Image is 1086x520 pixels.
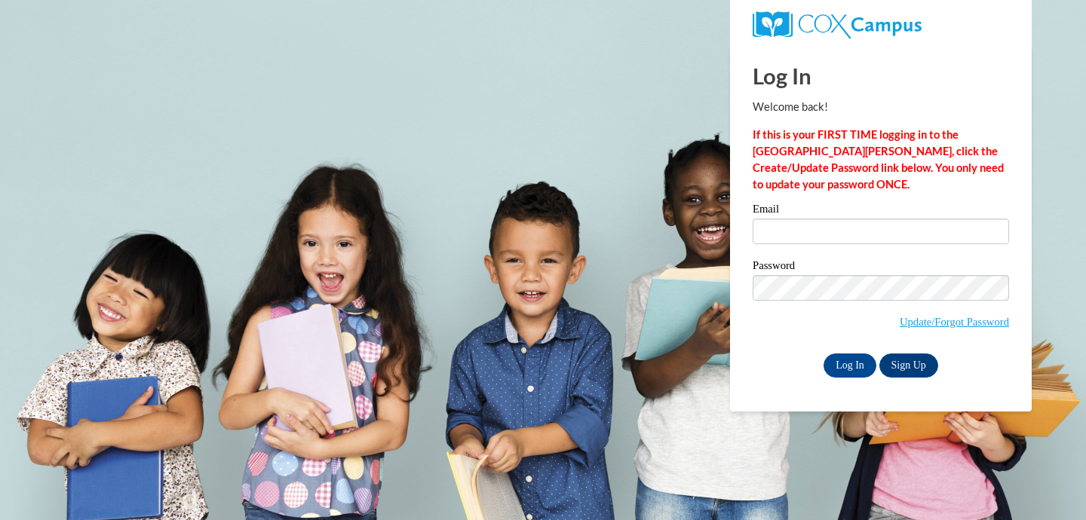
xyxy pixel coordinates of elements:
label: Email [753,203,1009,219]
label: Password [753,260,1009,275]
a: Update/Forgot Password [900,316,1009,328]
img: COX Campus [753,11,922,38]
a: Sign Up [879,353,938,378]
input: Log In [824,353,876,378]
strong: If this is your FIRST TIME logging in to the [GEOGRAPHIC_DATA][PERSON_NAME], click the Create/Upd... [753,128,1004,191]
a: COX Campus [753,11,1009,38]
h1: Log In [753,60,1009,91]
p: Welcome back! [753,99,1009,115]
